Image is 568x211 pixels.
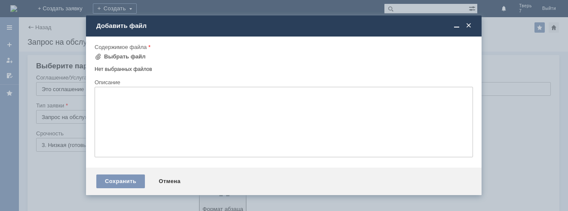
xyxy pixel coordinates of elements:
[95,80,471,85] div: Описание
[104,53,146,60] div: Выбрать файл
[96,22,473,30] div: Добавить файл
[452,22,461,30] span: Свернуть (Ctrl + M)
[95,63,473,73] div: Нет выбранных файлов
[3,3,126,17] div: Добрый вечер .Прошу удалить отложенный чек
[95,44,471,50] div: Содержимое файла
[464,22,473,30] span: Закрыть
